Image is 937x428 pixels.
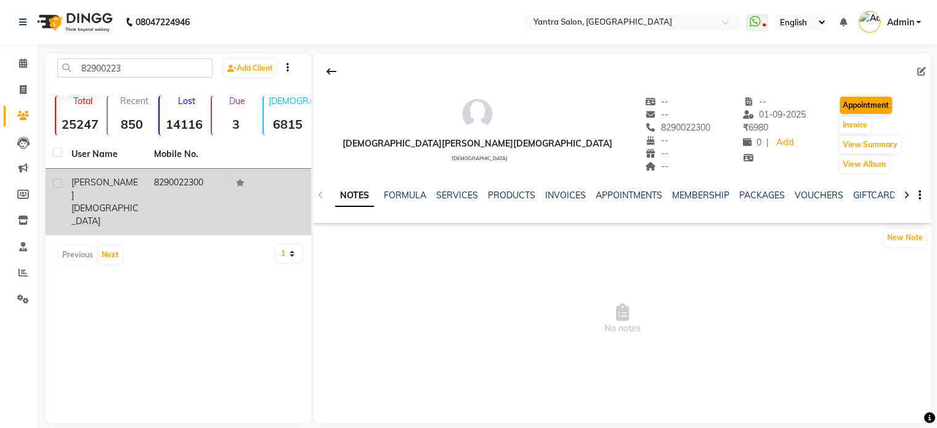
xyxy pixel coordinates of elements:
a: INVOICES [545,190,586,201]
span: [DEMOGRAPHIC_DATA] [452,155,508,161]
span: 8290022300 [645,122,710,133]
strong: 6815 [264,116,312,132]
img: logo [31,5,116,39]
strong: 850 [108,116,156,132]
b: 08047224946 [136,5,190,39]
span: 0 [743,137,761,148]
div: [DEMOGRAPHIC_DATA][PERSON_NAME][DEMOGRAPHIC_DATA] [343,137,612,150]
button: Next [99,246,122,264]
p: Total [61,95,104,107]
th: Mobile No. [147,140,229,169]
span: 6980 [743,122,768,133]
p: Lost [164,95,208,107]
span: -- [645,96,668,107]
a: SERVICES [436,190,478,201]
img: Admin [859,11,880,33]
strong: 3 [212,116,260,132]
button: Invoice [840,116,870,134]
button: Appointment [840,97,892,114]
a: APPOINTMENTS [596,190,662,201]
button: New Note [884,229,926,246]
a: VOUCHERS [795,190,843,201]
p: Recent [113,95,156,107]
td: 8290022300 [147,169,229,235]
a: Add [774,134,795,151]
button: View Summary [840,136,901,153]
a: Add Client [224,60,276,77]
a: MEMBERSHIP [672,190,729,201]
button: View Album [840,156,889,173]
a: FORMULA [384,190,426,201]
a: PACKAGES [739,190,785,201]
span: -- [645,135,668,146]
span: -- [645,148,668,159]
span: [PERSON_NAME] [71,177,138,201]
span: [DEMOGRAPHIC_DATA] [71,203,139,227]
span: -- [645,109,668,120]
span: No notes [314,257,931,381]
span: | [766,136,769,149]
span: Admin [886,16,914,29]
input: Search by Name/Mobile/Email/Code [57,59,213,78]
p: [DEMOGRAPHIC_DATA] [269,95,312,107]
a: GIFTCARDS [853,190,901,201]
strong: 14116 [160,116,208,132]
th: User Name [64,140,147,169]
span: 01-09-2025 [743,109,806,120]
div: Back to Client [318,60,344,83]
p: Due [214,95,260,107]
a: NOTES [335,185,374,207]
span: -- [645,161,668,172]
a: PRODUCTS [488,190,535,201]
span: ₹ [743,122,748,133]
strong: 25247 [56,116,104,132]
img: avatar [459,95,496,132]
span: -- [743,96,766,107]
